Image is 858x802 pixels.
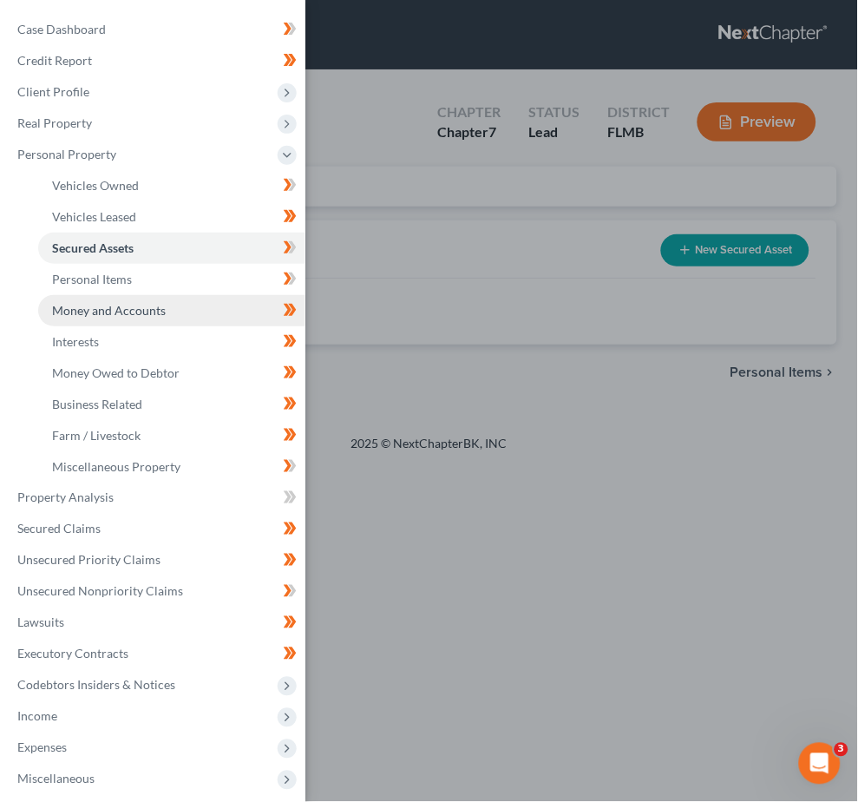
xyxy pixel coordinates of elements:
[799,743,841,785] iframe: Intercom live chat
[17,115,92,130] span: Real Property
[38,264,305,295] a: Personal Items
[38,358,305,389] a: Money Owed to Debtor
[17,647,128,661] span: Executory Contracts
[52,365,180,380] span: Money Owed to Debtor
[38,420,305,451] a: Farm / Livestock
[52,459,180,474] span: Miscellaneous Property
[17,53,92,68] span: Credit Report
[38,326,305,358] a: Interests
[17,147,116,161] span: Personal Property
[17,678,175,693] span: Codebtors Insiders & Notices
[52,397,142,411] span: Business Related
[38,451,305,483] a: Miscellaneous Property
[17,772,95,786] span: Miscellaneous
[17,615,64,630] span: Lawsuits
[52,334,99,349] span: Interests
[38,233,305,264] a: Secured Assets
[3,45,305,76] a: Credit Report
[17,22,106,36] span: Case Dashboard
[38,201,305,233] a: Vehicles Leased
[38,295,305,326] a: Money and Accounts
[17,709,57,724] span: Income
[38,170,305,201] a: Vehicles Owned
[52,303,166,318] span: Money and Accounts
[3,639,305,670] a: Executory Contracts
[17,522,101,536] span: Secured Claims
[17,84,89,99] span: Client Profile
[3,14,305,45] a: Case Dashboard
[3,514,305,545] a: Secured Claims
[835,743,848,757] span: 3
[52,272,132,286] span: Personal Items
[3,608,305,639] a: Lawsuits
[52,209,136,224] span: Vehicles Leased
[38,389,305,420] a: Business Related
[52,178,139,193] span: Vehicles Owned
[17,740,67,755] span: Expenses
[52,428,141,443] span: Farm / Livestock
[17,553,160,568] span: Unsecured Priority Claims
[3,483,305,514] a: Property Analysis
[3,545,305,576] a: Unsecured Priority Claims
[17,584,183,599] span: Unsecured Nonpriority Claims
[17,490,114,505] span: Property Analysis
[3,576,305,608] a: Unsecured Nonpriority Claims
[52,240,134,255] span: Secured Assets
